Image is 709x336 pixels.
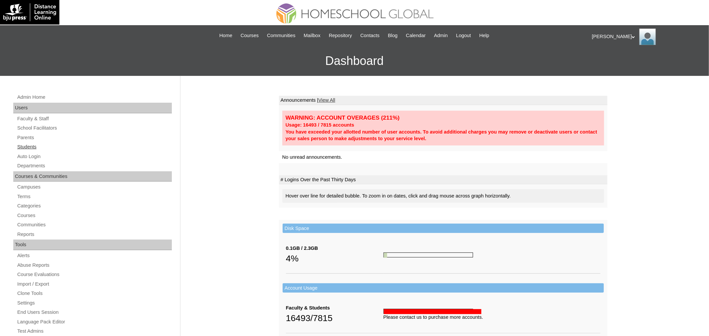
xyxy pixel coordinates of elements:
[17,270,172,279] a: Course Evaluations
[360,32,380,39] span: Contacts
[17,193,172,201] a: Terms
[286,245,384,252] div: 0.1GB / 2.3GB
[17,211,172,220] a: Courses
[17,280,172,288] a: Import / Export
[286,122,354,128] strong: Usage: 16493 / 7815 accounts
[286,114,601,122] div: WARNING: ACCOUNT OVERAGES (211%)
[17,143,172,151] a: Students
[456,32,471,39] span: Logout
[318,97,335,103] a: View All
[17,162,172,170] a: Departments
[17,93,172,101] a: Admin Home
[325,32,355,39] a: Repository
[476,32,493,39] a: Help
[301,32,324,39] a: Mailbox
[385,32,401,39] a: Blog
[17,230,172,239] a: Reports
[17,221,172,229] a: Communities
[479,32,489,39] span: Help
[3,3,56,21] img: logo-white.png
[283,283,604,293] td: Account Usage
[17,252,172,260] a: Alerts
[304,32,321,39] span: Mailbox
[219,32,232,39] span: Home
[17,202,172,210] a: Categories
[13,103,172,113] div: Users
[406,32,426,39] span: Calendar
[17,134,172,142] a: Parents
[592,28,702,45] div: [PERSON_NAME]
[286,311,384,325] div: 16493/7815
[17,308,172,316] a: End Users Session
[3,46,706,76] h3: Dashboard
[286,129,601,142] div: You have exceeded your allotted number of user accounts. To avoid additional charges you may remo...
[17,183,172,191] a: Campuses
[17,289,172,298] a: Clone Tools
[264,32,299,39] a: Communities
[282,189,604,203] div: Hover over line for detailed bubble. To zoom in on dates, click and drag mouse across graph horiz...
[17,318,172,326] a: Language Pack Editor
[17,124,172,132] a: School Facilitators
[283,224,604,233] td: Disk Space
[267,32,296,39] span: Communities
[639,28,656,45] img: Ariane Ebuen
[17,299,172,307] a: Settings
[13,171,172,182] div: Courses & Communities
[357,32,383,39] a: Contacts
[241,32,259,39] span: Courses
[17,261,172,269] a: Abuse Reports
[17,152,172,161] a: Auto Login
[434,32,448,39] span: Admin
[388,32,397,39] span: Blog
[384,314,601,321] div: Please contact us to purchase more accounts.
[286,305,384,311] div: Faculty & Students
[279,175,607,185] td: # Logins Over the Past Thirty Days
[453,32,474,39] a: Logout
[216,32,236,39] a: Home
[13,240,172,250] div: Tools
[279,151,607,163] td: No unread announcements.
[403,32,429,39] a: Calendar
[17,115,172,123] a: Faculty & Staff
[279,96,607,105] td: Announcements |
[286,252,384,265] div: 4%
[431,32,451,39] a: Admin
[329,32,352,39] span: Repository
[17,327,172,335] a: Test Admins
[237,32,262,39] a: Courses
